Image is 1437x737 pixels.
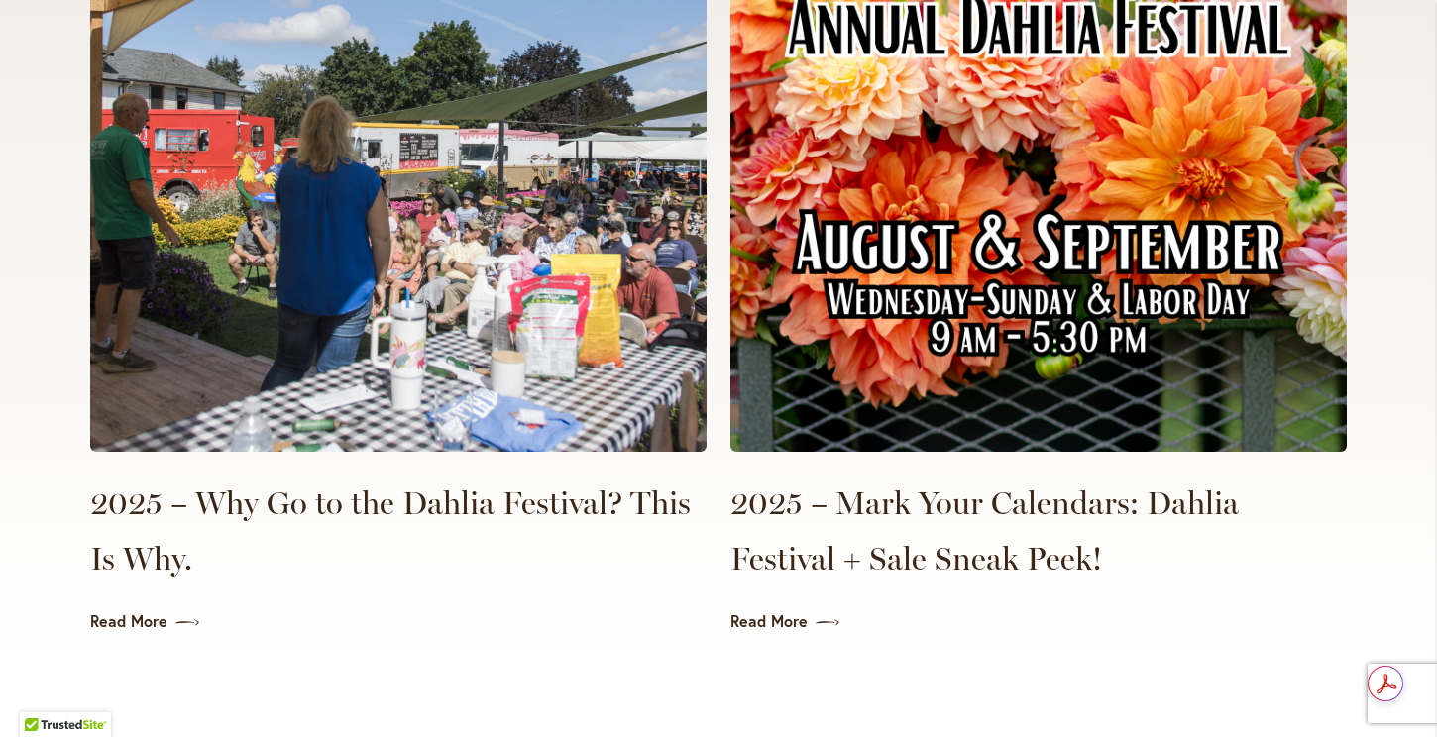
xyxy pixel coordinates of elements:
[90,475,707,586] a: 2025 – Why Go to the Dahlia Festival? This Is Why.
[730,610,1347,633] a: Read More
[730,475,1347,586] a: 2025 – Mark Your Calendars: Dahlia Festival + Sale Sneak Peek!
[90,610,707,633] a: Read More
